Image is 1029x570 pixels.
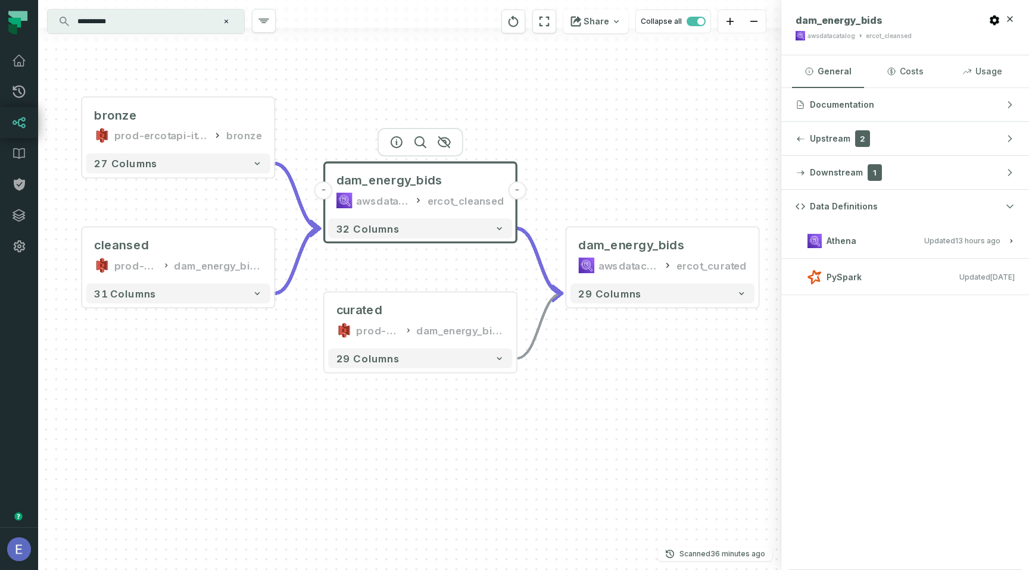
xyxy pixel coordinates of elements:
button: - [508,181,526,199]
button: General [792,55,864,87]
span: dam_energy_bids [336,173,442,189]
button: Costs [869,55,941,87]
div: prod-ercotapi-it-bhl-public-cleansed/ercot [114,258,158,274]
div: dam_energy_bids [578,237,684,253]
button: Data Definitions [781,190,1029,223]
span: Downstream [810,167,863,178]
g: Edge from 858e2504de788c5a864efc6609588bda to cbb3c9644db4e333542f1221db8b8af1 [275,164,320,228]
button: Usage [946,55,1018,87]
div: awsdatacatalog [598,258,659,274]
button: Collapse all [635,10,711,33]
span: 32 columns [336,223,400,234]
div: cleansed [94,237,149,253]
span: 29 columns [336,352,400,364]
span: dam_energy_bids [796,14,883,26]
div: awsdatacatalog [356,192,410,208]
g: Edge from cbb3c9644db4e333542f1221db8b8af1 to 33d54a6f4a265fa82b54f18e7334bd7d [516,228,562,293]
span: PySpark [827,271,862,283]
p: Scanned [679,548,765,560]
div: bronze [94,108,137,124]
div: prod-ercotapi-it-bhl-public-curated/ercot [356,322,400,339]
div: ercot_curated [676,258,747,274]
div: dam_energy_bids [416,322,504,339]
span: Updated [924,236,1000,245]
div: curated [336,302,382,318]
span: 31 columns [94,287,156,299]
div: dam_energy_bids [174,258,262,274]
div: ercot_cleansed [866,32,912,40]
span: 27 columns [94,158,157,170]
div: prod-ercotapi-it-bhl-public-raw/ercot/dam_energy_bids [114,127,208,143]
span: 29 columns [578,287,641,299]
button: AthenaUpdated[DATE] 1:02:44 AM [796,233,1015,249]
span: Athena [827,235,856,247]
relative-time: Sep 14, 2025, 1:02 AM GMT+3 [955,236,1000,245]
button: Upstream2 [781,122,1029,155]
span: 1 [868,164,882,181]
div: awsdatacatalog [807,32,855,40]
button: Clear search query [220,15,232,27]
button: zoom out [742,10,766,33]
relative-time: Sep 12, 2025, 9:41 PM GMT+3 [990,273,1015,281]
div: bronze [226,127,262,143]
span: Data Definitions [810,201,878,212]
g: Edge from 7b2584850afb10dbf6e82465702d5f1f to 33d54a6f4a265fa82b54f18e7334bd7d [516,293,562,358]
div: ercot_cleansed [428,192,504,208]
button: Share [563,10,628,33]
button: Scanned[DATE] 2:01:34 PM [658,547,772,561]
span: Upstream [810,133,850,145]
span: Updated [959,273,1015,281]
span: 2 [855,130,870,147]
div: Tooltip anchor [13,511,24,522]
g: Edge from 24e93db5d7ce280c3c52c98574348511 to cbb3c9644db4e333542f1221db8b8af1 [275,228,320,293]
button: zoom in [718,10,742,33]
span: Documentation [810,99,874,111]
button: - [314,181,332,199]
button: Downstream1 [781,156,1029,189]
button: Documentation [781,88,1029,121]
img: avatar of Elisheva Lapid [7,537,31,561]
relative-time: Sep 14, 2025, 2:01 PM GMT+3 [710,549,765,558]
button: PySparkUpdated[DATE] 9:41:23 PM [796,269,1015,285]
